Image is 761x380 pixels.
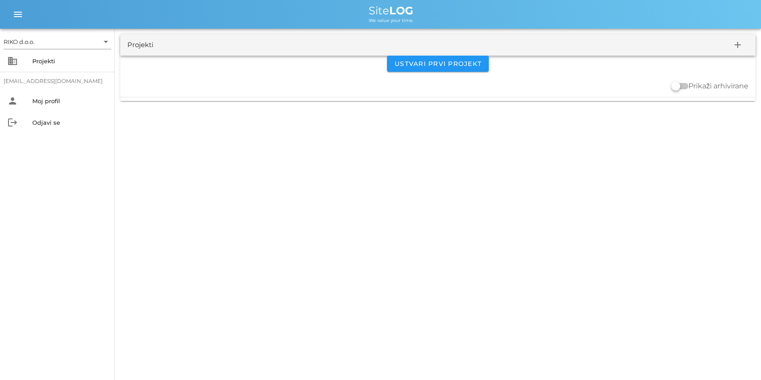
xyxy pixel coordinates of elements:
[100,36,111,47] i: arrow_drop_down
[369,4,413,17] span: Site
[32,119,108,126] div: Odjavi se
[394,60,482,68] span: Ustvari prvi projekt
[7,117,18,128] i: logout
[389,4,413,17] b: LOG
[369,17,413,23] span: We value your time.
[13,9,23,20] i: menu
[732,39,743,50] i: add
[4,38,35,46] div: RIKO d.o.o.
[7,96,18,106] i: person
[32,57,108,65] div: Projekti
[7,56,18,66] i: business
[4,35,111,49] div: RIKO d.o.o.
[127,40,153,50] div: Projekti
[688,82,748,91] label: Prikaži arhivirane
[32,97,108,105] div: Moj profil
[387,56,489,72] button: Ustvari prvi projekt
